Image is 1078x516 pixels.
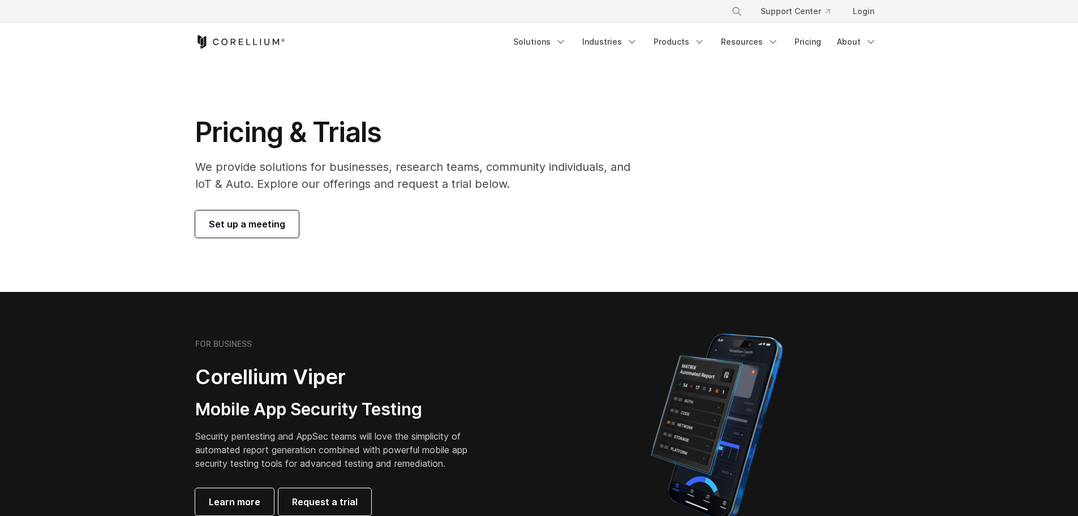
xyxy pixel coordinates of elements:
a: Solutions [506,32,573,52]
a: Industries [575,32,645,52]
h1: Pricing & Trials [195,115,646,149]
a: Request a trial [278,488,371,515]
a: Products [647,32,712,52]
span: Request a trial [292,495,358,509]
h6: FOR BUSINESS [195,339,252,349]
p: Security pentesting and AppSec teams will love the simplicity of automated report generation comb... [195,429,485,470]
div: Navigation Menu [506,32,883,52]
a: Pricing [788,32,828,52]
span: Set up a meeting [209,217,285,231]
div: Navigation Menu [718,1,883,21]
h3: Mobile App Security Testing [195,399,485,420]
a: Learn more [195,488,274,515]
span: Learn more [209,495,260,509]
h2: Corellium Viper [195,364,485,390]
button: Search [727,1,747,21]
a: Support Center [751,1,839,21]
a: About [830,32,883,52]
a: Set up a meeting [195,210,299,238]
a: Login [844,1,883,21]
a: Corellium Home [195,35,285,49]
p: We provide solutions for businesses, research teams, community individuals, and IoT & Auto. Explo... [195,158,646,192]
a: Resources [714,32,785,52]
